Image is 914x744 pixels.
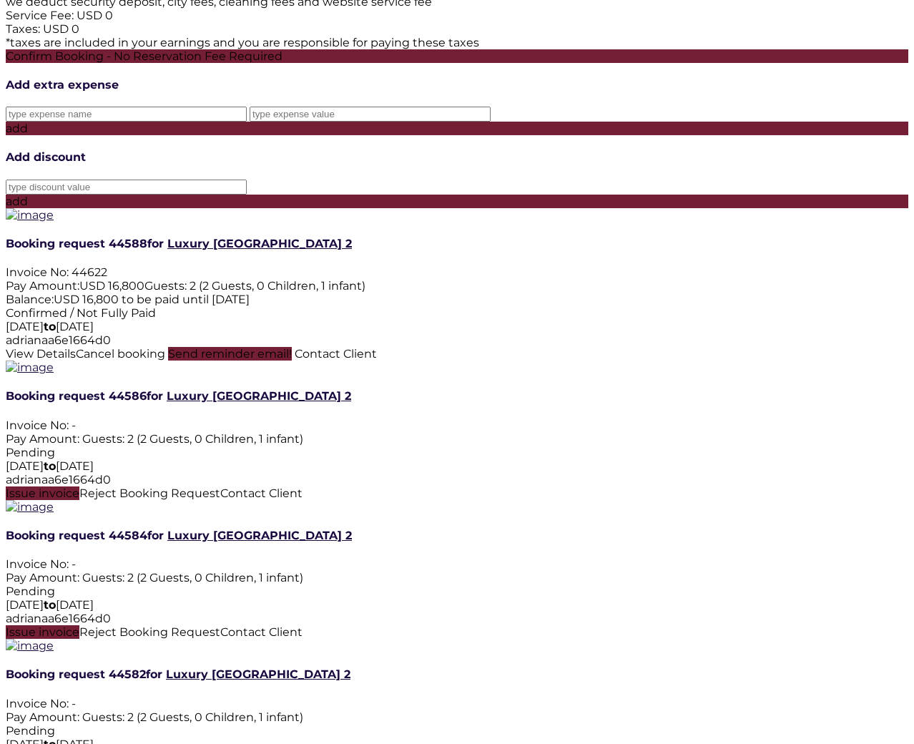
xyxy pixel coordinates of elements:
[6,320,908,333] div: [DATE] [DATE]
[147,529,164,542] strong: for
[6,279,908,293] div: USD 16,800
[6,208,54,222] img: image
[6,180,247,195] input: type discount value
[6,333,908,347] div: adrianaa6e1664d0
[6,500,54,514] img: image
[76,347,165,361] span: Cancel booking
[190,279,365,293] span: 2 (2 Guests, 0 Children, 1 infant)
[6,265,69,279] span: Invoice No:
[6,446,55,459] span: Pending
[295,347,377,361] span: Contact Client
[6,432,79,446] span: Pay Amount:
[147,237,164,250] strong: for
[147,389,163,403] strong: for
[6,612,908,625] div: adrianaa6e1664d0
[166,667,350,681] a: Luxury [GEOGRAPHIC_DATA] 2
[6,293,908,306] div: USD 16,800 to be paid until [DATE]
[6,389,908,403] h4: Booking request 44586
[127,571,303,584] span: 2 (2 Guests, 0 Children, 1 infant)
[6,697,69,710] span: Invoice No:
[72,697,76,710] span: -
[44,598,56,612] strong: to
[44,459,56,473] strong: to
[6,36,908,49] div: *taxes are included in your earnings and you are responsible for paying these taxes
[6,571,79,584] span: Pay Amount:
[79,486,220,500] span: Reject Booking Request
[6,584,55,598] span: Pending
[6,529,908,542] h4: Booking request 44584
[250,107,491,122] input: type expense value
[6,237,908,250] h4: Booking request 44588
[6,293,54,306] span: Balance:
[127,432,303,446] span: 2 (2 Guests, 0 Children, 1 infant)
[6,625,79,639] span: Issue invoice
[168,347,292,361] span: Send reminder email!
[6,347,76,361] span: View Details
[6,459,908,473] div: [DATE] [DATE]
[6,122,908,135] div: add
[6,49,908,63] div: Confirm Booking - No Reservation Fee Required
[82,432,124,446] span: Guests:
[79,625,220,639] span: Reject Booking Request
[6,9,74,22] span: Service Fee:
[72,557,76,571] span: -
[82,710,124,724] span: Guests:
[6,667,908,681] h4: Booking request 44582
[6,361,54,374] img: image
[72,265,107,279] span: 44622
[167,529,352,542] a: Luxury [GEOGRAPHIC_DATA] 2
[6,486,79,500] span: Issue invoice
[6,710,79,724] span: Pay Amount:
[6,639,54,652] img: image
[43,22,79,36] span: USD 0
[6,279,79,293] span: Pay Amount:
[6,557,69,571] span: Invoice No:
[6,22,40,36] span: Taxes:
[220,625,303,639] span: Contact Client
[6,473,908,486] div: adrianaa6e1664d0
[6,150,908,164] h4: Add discount
[6,78,908,92] h4: Add extra expense
[72,418,76,432] span: -
[127,710,303,724] span: 2 (2 Guests, 0 Children, 1 infant)
[167,237,352,250] a: Luxury [GEOGRAPHIC_DATA] 2
[146,667,162,681] strong: for
[82,571,124,584] span: Guests:
[77,9,113,22] span: USD 0
[144,279,187,293] span: Guests:
[167,389,351,403] a: Luxury [GEOGRAPHIC_DATA] 2
[6,195,908,208] div: add
[6,107,247,122] input: type expense name
[6,418,69,432] span: Invoice No:
[220,486,303,500] span: Contact Client
[6,598,908,612] div: [DATE] [DATE]
[6,306,156,320] span: Confirmed / Not Fully Paid
[6,724,55,738] span: Pending
[44,320,56,333] strong: to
